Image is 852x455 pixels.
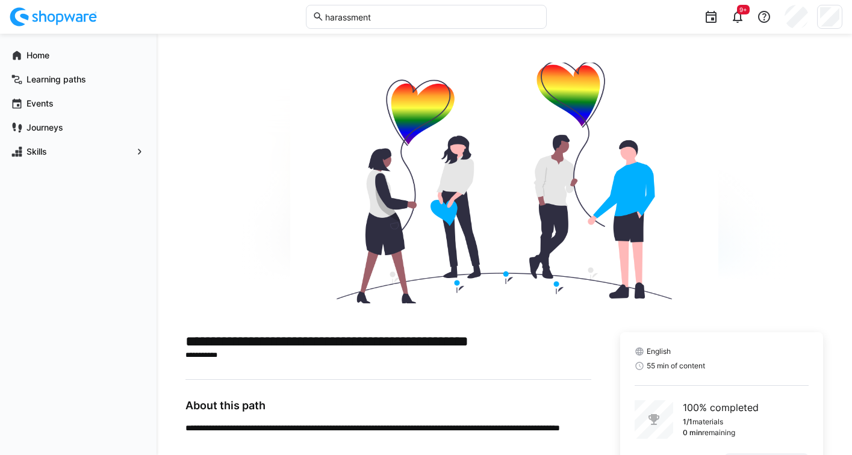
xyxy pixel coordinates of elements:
p: 1/1 [683,417,692,427]
p: 0 min [683,428,702,438]
input: Search skills and learning paths… [324,11,539,22]
h3: About this path [185,399,591,412]
span: 55 min of content [647,361,705,371]
p: 100% completed [683,400,759,415]
span: 9+ [739,6,747,13]
p: materials [692,417,723,427]
p: remaining [702,428,735,438]
span: English [647,347,671,356]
